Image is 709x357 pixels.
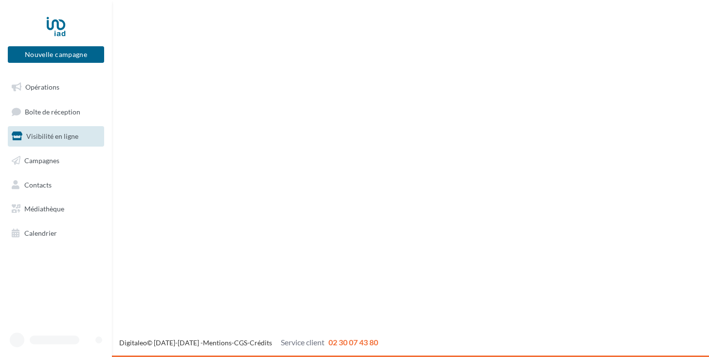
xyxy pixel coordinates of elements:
[6,199,106,219] a: Médiathèque
[203,338,232,347] a: Mentions
[25,107,80,115] span: Boîte de réception
[6,150,106,171] a: Campagnes
[25,83,59,91] span: Opérations
[6,175,106,195] a: Contacts
[6,223,106,244] a: Calendrier
[24,205,64,213] span: Médiathèque
[26,132,78,140] span: Visibilité en ligne
[250,338,272,347] a: Crédits
[24,156,59,165] span: Campagnes
[24,180,52,188] span: Contacts
[119,338,378,347] span: © [DATE]-[DATE] - - -
[281,338,325,347] span: Service client
[119,338,147,347] a: Digitaleo
[24,229,57,237] span: Calendrier
[6,126,106,147] a: Visibilité en ligne
[234,338,247,347] a: CGS
[8,46,104,63] button: Nouvelle campagne
[6,101,106,122] a: Boîte de réception
[6,77,106,97] a: Opérations
[328,338,378,347] span: 02 30 07 43 80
